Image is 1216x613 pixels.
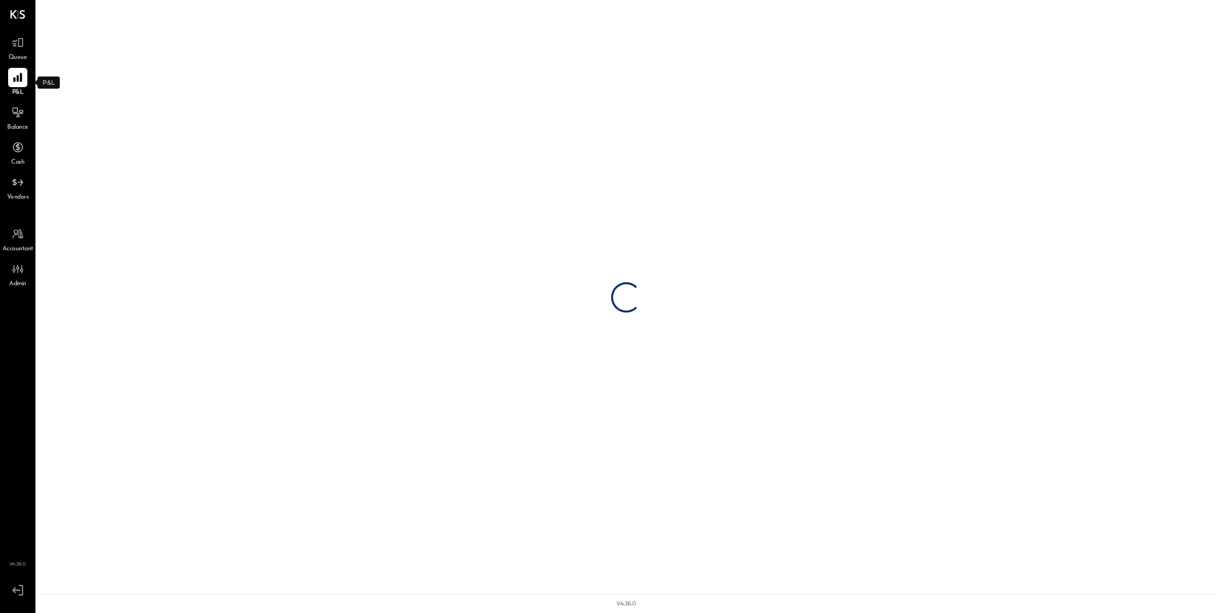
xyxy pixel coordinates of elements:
[9,53,27,62] span: Queue
[1,33,35,62] a: Queue
[1,173,35,202] a: Vendors
[1,138,35,167] a: Cash
[1,259,35,289] a: Admin
[1,103,35,132] a: Balance
[1,68,35,97] a: P&L
[3,245,33,254] span: Accountant
[12,88,24,97] span: P&L
[617,600,636,608] div: v 4.36.0
[37,76,60,89] div: P&L
[1,224,35,254] a: Accountant
[9,280,26,289] span: Admin
[7,193,29,202] span: Vendors
[7,123,28,132] span: Balance
[11,158,24,167] span: Cash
